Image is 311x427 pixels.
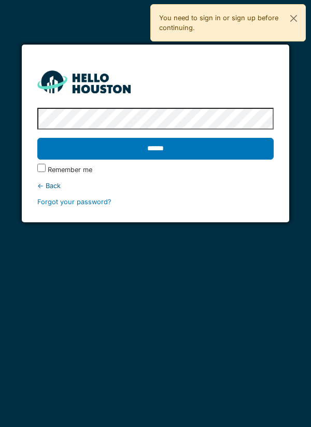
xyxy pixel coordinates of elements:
[37,181,274,191] div: ← Back
[150,4,306,41] div: You need to sign in or sign up before continuing.
[37,70,131,93] img: HH_line-BYnF2_Hg.png
[37,198,111,206] a: Forgot your password?
[48,165,92,175] label: Remember me
[282,5,305,32] button: Close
